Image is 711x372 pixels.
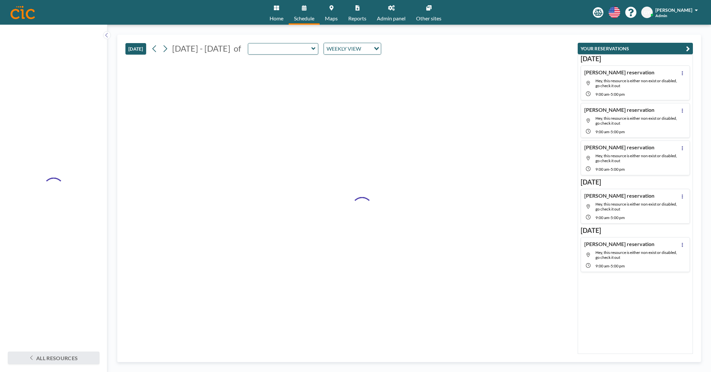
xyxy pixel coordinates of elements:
h4: [PERSON_NAME] reservation [584,107,654,113]
span: Maps [325,16,338,21]
span: Reports [348,16,366,21]
span: - [609,92,611,97]
button: [DATE] [125,43,146,55]
h3: [DATE] [581,178,690,186]
span: 5:00 PM [611,167,625,172]
h3: [DATE] [581,226,690,235]
span: [PERSON_NAME] [655,7,692,13]
span: [DATE] - [DATE] [172,43,230,53]
h4: [PERSON_NAME] reservation [584,192,654,199]
span: Hey, this resource is either non exist or disabled, go check it out [595,116,677,126]
span: Other sites [416,16,441,21]
span: Hey, this resource is either non exist or disabled, go check it out [595,202,677,211]
span: GY [644,10,650,15]
div: Search for option [324,43,381,54]
span: 9:00 AM [595,129,609,134]
span: - [609,167,611,172]
span: 9:00 AM [595,167,609,172]
span: Hey, this resource is either non exist or disabled, go check it out [595,250,677,260]
span: Schedule [294,16,314,21]
h4: [PERSON_NAME] reservation [584,144,654,151]
span: - [609,263,611,268]
span: 5:00 PM [611,263,625,268]
h4: [PERSON_NAME] reservation [584,241,654,247]
span: 9:00 AM [595,92,609,97]
span: Home [270,16,283,21]
span: 5:00 PM [611,215,625,220]
span: Admin panel [377,16,406,21]
span: 5:00 PM [611,129,625,134]
span: 9:00 AM [595,263,609,268]
button: YOUR RESERVATIONS [578,43,693,54]
span: - [609,215,611,220]
span: 9:00 AM [595,215,609,220]
span: of [234,43,241,54]
span: WEEKLY VIEW [325,44,362,53]
span: - [609,129,611,134]
img: organization-logo [11,6,35,19]
h4: [PERSON_NAME] reservation [584,69,654,76]
button: All resources [8,352,99,364]
input: Search for option [363,44,370,53]
span: Admin [655,13,667,18]
span: Hey, this resource is either non exist or disabled, go check it out [595,78,677,88]
span: Hey, this resource is either non exist or disabled, go check it out [595,153,677,163]
span: 5:00 PM [611,92,625,97]
h3: [DATE] [581,55,690,63]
